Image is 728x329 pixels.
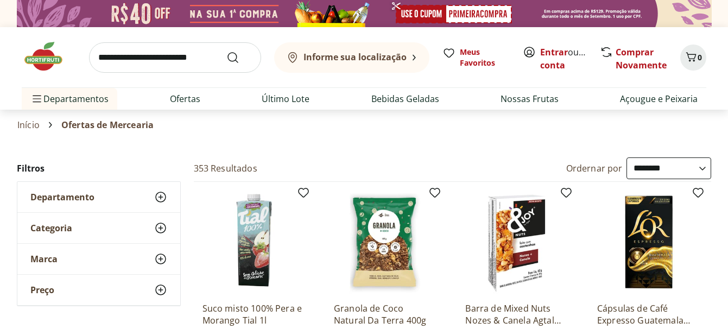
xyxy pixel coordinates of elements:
[465,302,568,326] a: Barra de Mixed Nuts Nozes & Canela Agtal 60g
[334,302,437,326] a: Granola de Coco Natural Da Terra 400g
[30,223,72,233] span: Categoria
[540,46,568,58] a: Entrar
[274,42,429,73] button: Informe sua localização
[17,182,180,212] button: Departamento
[30,86,109,112] span: Departamentos
[89,42,261,73] input: search
[30,284,54,295] span: Preço
[540,46,588,72] span: ou
[501,92,559,105] a: Nossas Frutas
[566,162,623,174] label: Ordernar por
[30,254,58,264] span: Marca
[597,191,700,294] img: Cápsulas de Café Expresso Guatemala L'OR 52g
[620,92,698,105] a: Açougue e Peixaria
[30,192,94,203] span: Departamento
[202,302,306,326] a: Suco misto 100% Pera e Morango Tial 1l
[698,52,702,62] span: 0
[303,51,407,63] b: Informe sua localização
[371,92,439,105] a: Bebidas Geladas
[22,40,76,73] img: Hortifruti
[680,45,706,71] button: Carrinho
[540,46,600,71] a: Criar conta
[226,51,252,64] button: Submit Search
[262,92,309,105] a: Último Lote
[202,191,306,294] img: Suco misto 100% Pera e Morango Tial 1l
[442,47,510,68] a: Meus Favoritos
[17,275,180,305] button: Preço
[616,46,667,71] a: Comprar Novamente
[61,120,154,130] span: Ofertas de Mercearia
[465,191,568,294] img: Barra de Mixed Nuts Nozes & Canela Agtal 60g
[170,92,200,105] a: Ofertas
[597,302,700,326] a: Cápsulas de Café Expresso Guatemala L'OR 52g
[194,162,257,174] h2: 353 Resultados
[30,86,43,112] button: Menu
[17,244,180,274] button: Marca
[17,213,180,243] button: Categoria
[334,191,437,294] img: Granola de Coco Natural Da Terra 400g
[17,157,181,179] h2: Filtros
[17,120,40,130] a: Início
[460,47,510,68] span: Meus Favoritos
